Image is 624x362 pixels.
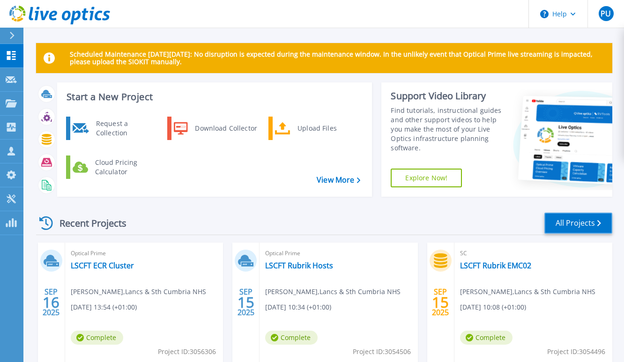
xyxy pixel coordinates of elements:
a: LSCFT Rubrik EMC02 [460,261,531,270]
a: Download Collector [167,117,263,140]
div: Support Video Library [391,90,505,102]
a: Request a Collection [66,117,162,140]
h3: Start a New Project [67,92,360,102]
div: SEP 2025 [431,285,449,319]
a: Explore Now! [391,169,462,187]
div: Upload Files [293,119,362,138]
span: [PERSON_NAME] , Lancs & Sth Cumbria NHS [460,287,595,297]
span: Optical Prime [265,248,412,259]
span: Complete [460,331,513,345]
span: [DATE] 13:54 (+01:00) [71,302,137,312]
span: Complete [71,331,123,345]
span: Project ID: 3054496 [547,347,605,357]
a: Upload Files [268,117,364,140]
div: SEP 2025 [42,285,60,319]
span: Project ID: 3054506 [353,347,411,357]
p: Scheduled Maintenance [DATE][DATE]: No disruption is expected during the maintenance window. In t... [70,51,605,66]
span: [DATE] 10:08 (+01:00) [460,302,526,312]
a: All Projects [544,213,612,234]
a: LSCFT ECR Cluster [71,261,134,270]
div: Request a Collection [91,119,160,138]
div: Find tutorials, instructional guides and other support videos to help you make the most of your L... [391,106,505,153]
span: 16 [43,298,59,306]
span: Complete [265,331,318,345]
span: [DATE] 10:34 (+01:00) [265,302,331,312]
div: Cloud Pricing Calculator [90,158,160,177]
a: LSCFT Rubrik Hosts [265,261,333,270]
a: Cloud Pricing Calculator [66,155,162,179]
span: [PERSON_NAME] , Lancs & Sth Cumbria NHS [265,287,401,297]
span: Project ID: 3056306 [158,347,216,357]
span: [PERSON_NAME] , Lancs & Sth Cumbria NHS [71,287,206,297]
span: Optical Prime [71,248,217,259]
div: Recent Projects [36,212,139,235]
span: 15 [238,298,254,306]
div: Download Collector [190,119,261,138]
span: PU [601,10,611,17]
a: View More [317,176,360,185]
span: SC [460,248,607,259]
span: 15 [432,298,449,306]
div: SEP 2025 [237,285,255,319]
